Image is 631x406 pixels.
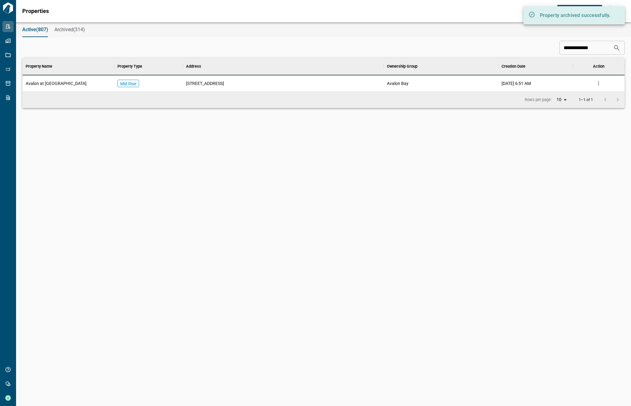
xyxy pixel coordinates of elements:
div: Ownership Group [387,58,417,75]
div: Property Type [117,58,142,75]
div: 10 [554,95,569,104]
span: Archived(314) [54,27,85,33]
div: Property Name [23,58,114,75]
div: base tabs [16,22,631,37]
div: Creation Date [502,58,525,75]
div: Action [593,58,604,75]
button: more [594,79,603,88]
div: Property Name [26,58,52,75]
div: Creation Date [498,58,573,75]
span: Avalon at [GEOGRAPHIC_DATA] [26,80,87,87]
div: Address [183,58,383,75]
div: Ownership Group [384,58,498,75]
span: Properties [22,8,49,14]
div: Address [186,58,201,75]
span: Active(807) [22,27,48,33]
div: Property Type [114,58,183,75]
span: [STREET_ADDRESS] [186,80,224,87]
p: 1–1 of 1 [579,98,593,102]
span: Avalon Bay [387,80,409,87]
p: Mid Rise [120,81,136,87]
span: [DATE] 6:51 AM [502,80,531,87]
div: Action [573,58,625,75]
p: Rows per page: [525,97,552,103]
p: Property archived successfully. [540,12,614,19]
